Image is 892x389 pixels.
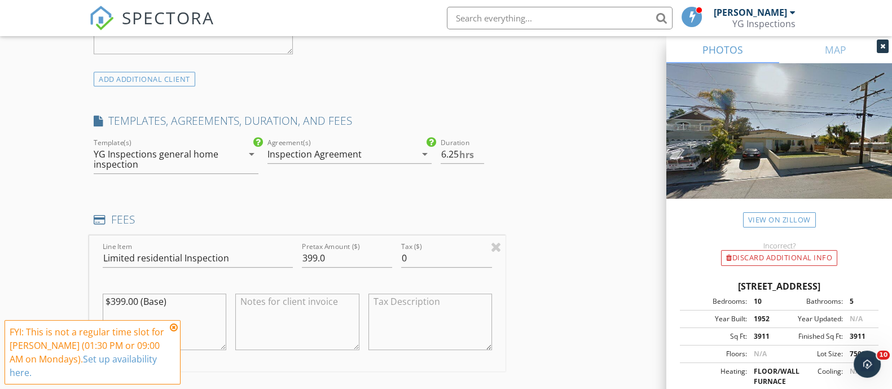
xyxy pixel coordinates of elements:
[122,6,214,29] span: SPECTORA
[754,349,767,359] span: N/A
[877,351,890,360] span: 10
[89,6,114,30] img: The Best Home Inspection Software - Spectora
[721,250,837,266] div: Discard Additional info
[94,149,227,169] div: YG Inspections general home inspection
[94,212,501,227] h4: FEES
[245,147,258,161] i: arrow_drop_down
[747,331,779,342] div: 3911
[683,366,747,387] div: Heating:
[843,331,875,342] div: 3911
[714,7,787,18] div: [PERSON_NAME]
[732,18,796,29] div: YG Inspections
[747,366,779,387] div: FLOOR/WALL FURNACE
[683,331,747,342] div: Sq Ft:
[94,72,195,87] div: ADD ADDITIONAL client
[743,212,816,228] a: View on Zillow
[779,314,843,324] div: Year Updated:
[89,15,214,39] a: SPECTORA
[441,145,484,164] input: 0.0
[418,147,432,161] i: arrow_drop_down
[779,36,892,63] a: MAP
[666,63,892,226] img: streetview
[779,331,843,342] div: Finished Sq Ft:
[680,279,878,293] div: [STREET_ADDRESS]
[850,366,863,376] span: N/A
[843,296,875,307] div: 5
[850,314,863,324] span: N/A
[459,150,474,159] span: hrs
[779,296,843,307] div: Bathrooms:
[666,36,779,63] a: PHOTOS
[267,149,362,159] div: Inspection Agreement
[747,296,779,307] div: 10
[683,349,747,359] div: Floors:
[10,325,166,379] div: FYI: This is not a regular time slot for [PERSON_NAME] (01:30 PM or 09:00 AM on Mondays).
[10,353,157,379] a: Set up availability here.
[447,7,673,29] input: Search everything...
[779,366,843,387] div: Cooling:
[683,314,747,324] div: Year Built:
[747,314,779,324] div: 1952
[683,296,747,307] div: Bedrooms:
[843,349,875,359] div: 7500
[666,241,892,250] div: Incorrect?
[854,351,881,378] iframe: Intercom live chat
[779,349,843,359] div: Lot Size:
[94,113,501,128] h4: TEMPLATES, AGREEMENTS, DURATION, AND FEES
